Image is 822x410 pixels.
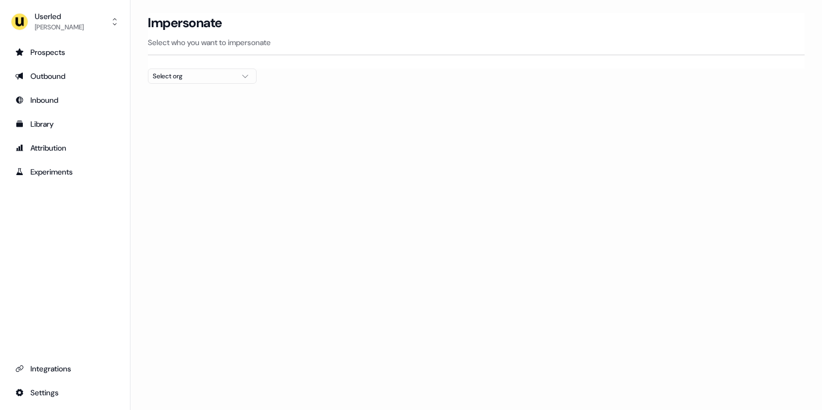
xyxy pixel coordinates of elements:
div: Settings [15,387,115,398]
div: Experiments [15,166,115,177]
a: Go to integrations [9,384,121,401]
a: Go to attribution [9,139,121,157]
a: Go to Inbound [9,91,121,109]
a: Go to integrations [9,360,121,377]
p: Select who you want to impersonate [148,37,805,48]
a: Go to experiments [9,163,121,181]
button: Userled[PERSON_NAME] [9,9,121,35]
div: Prospects [15,47,115,58]
div: Userled [35,11,84,22]
div: Select org [153,71,234,82]
a: Go to templates [9,115,121,133]
div: Inbound [15,95,115,105]
a: Go to prospects [9,44,121,61]
div: Attribution [15,142,115,153]
div: Outbound [15,71,115,82]
div: Library [15,119,115,129]
h3: Impersonate [148,15,222,31]
div: Integrations [15,363,115,374]
a: Go to outbound experience [9,67,121,85]
button: Select org [148,69,257,84]
div: [PERSON_NAME] [35,22,84,33]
